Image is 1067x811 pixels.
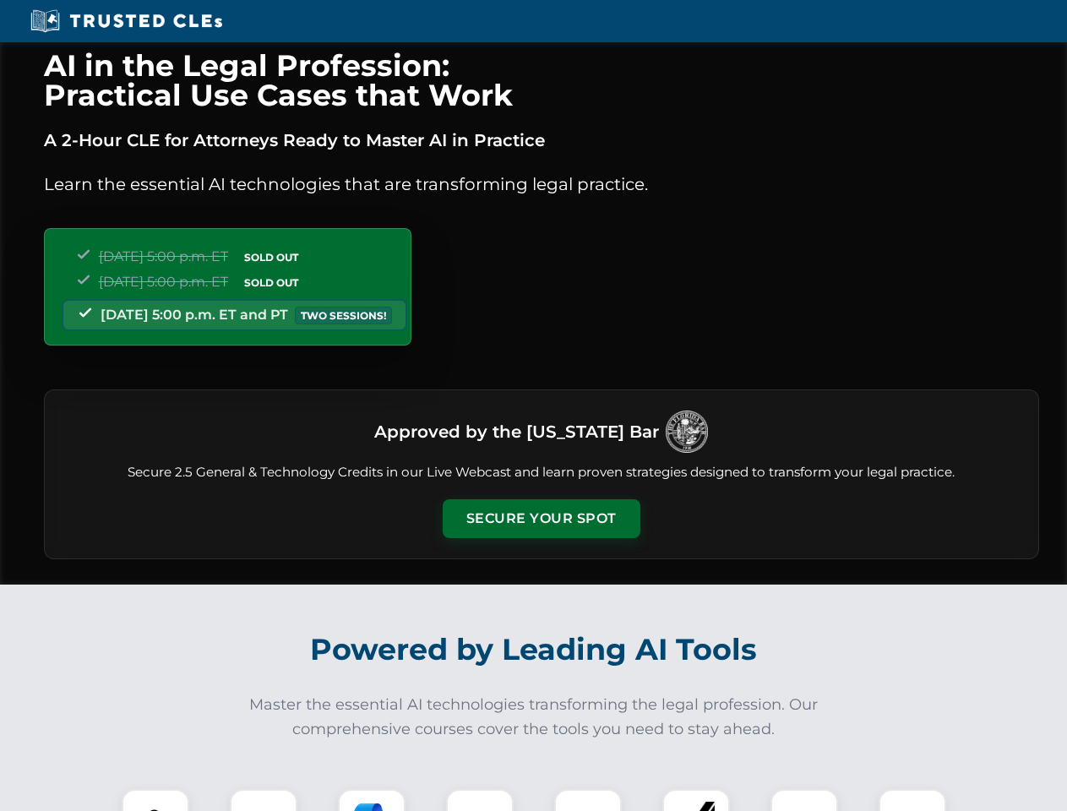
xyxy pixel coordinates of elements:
p: Secure 2.5 General & Technology Credits in our Live Webcast and learn proven strategies designed ... [65,463,1018,482]
p: Master the essential AI technologies transforming the legal profession. Our comprehensive courses... [238,693,830,742]
p: Learn the essential AI technologies that are transforming legal practice. [44,171,1039,198]
span: [DATE] 5:00 p.m. ET [99,274,228,290]
button: Secure Your Spot [443,499,640,538]
h2: Powered by Leading AI Tools [66,620,1002,679]
span: SOLD OUT [238,248,304,266]
span: SOLD OUT [238,274,304,291]
h1: AI in the Legal Profession: Practical Use Cases that Work [44,51,1039,110]
p: A 2-Hour CLE for Attorneys Ready to Master AI in Practice [44,127,1039,154]
span: [DATE] 5:00 p.m. ET [99,248,228,264]
img: Trusted CLEs [25,8,227,34]
h3: Approved by the [US_STATE] Bar [374,416,659,447]
img: Logo [666,411,708,453]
